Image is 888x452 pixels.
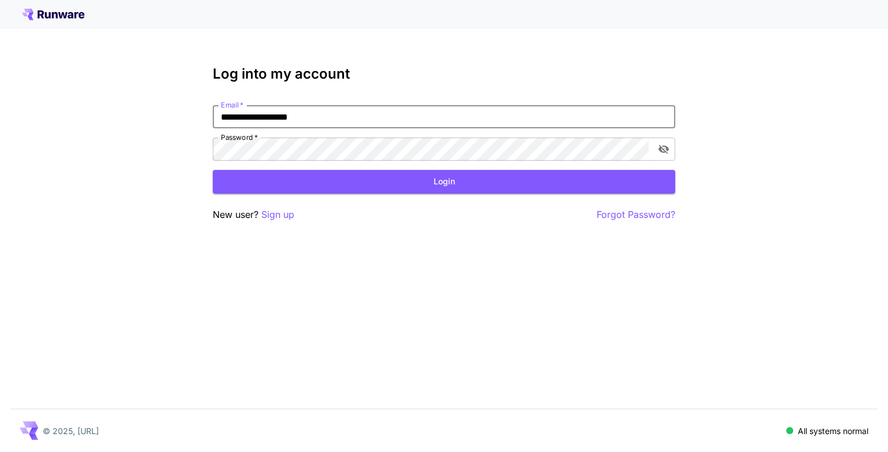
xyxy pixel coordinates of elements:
h3: Log into my account [213,66,675,82]
label: Email [221,100,243,110]
p: © 2025, [URL] [43,425,99,437]
p: New user? [213,208,294,222]
label: Password [221,132,258,142]
button: Forgot Password? [597,208,675,222]
button: Login [213,170,675,194]
button: toggle password visibility [653,139,674,160]
button: Sign up [261,208,294,222]
p: All systems normal [798,425,868,437]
